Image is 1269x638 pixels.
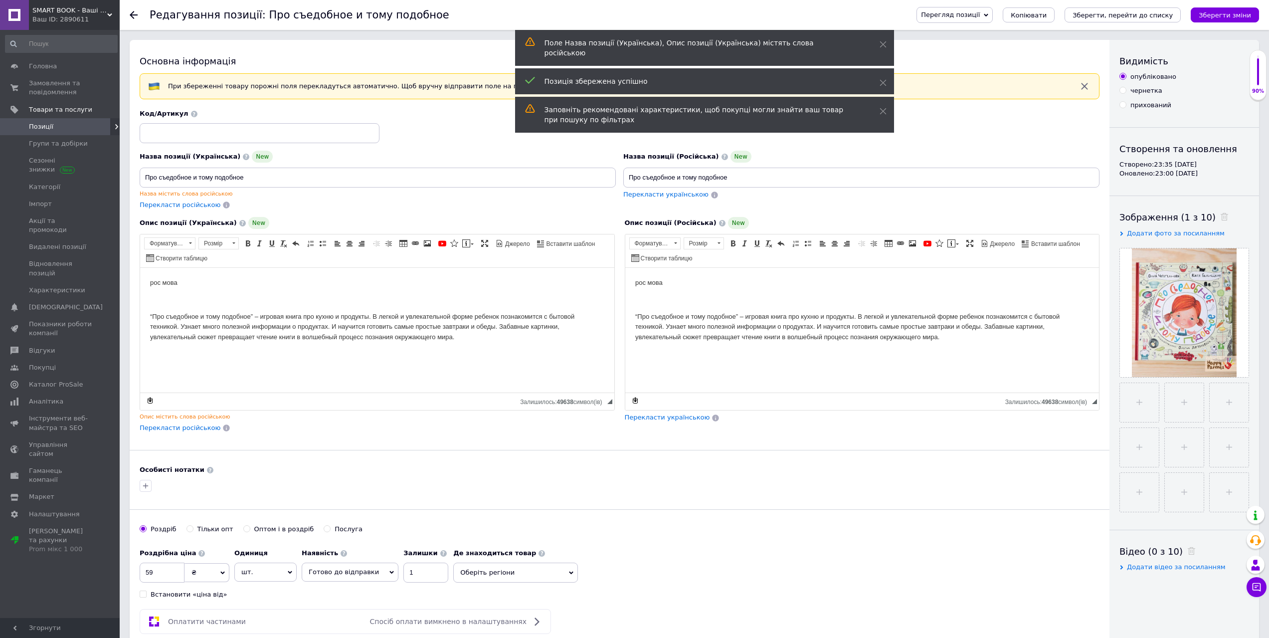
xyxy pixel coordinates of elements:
a: Курсив (Ctrl+I) [254,238,265,249]
span: Джерело [989,240,1015,248]
div: опубліковано [1130,72,1176,81]
div: Зображення (1 з 10) [1119,211,1249,223]
a: Максимізувати [964,238,975,249]
span: Характеристики [29,286,85,295]
a: Вставити шаблон [536,238,597,249]
a: Вставити повідомлення [946,238,960,249]
span: Каталог ProSale [29,380,83,389]
div: чернетка [1130,86,1162,95]
span: Вставити шаблон [545,240,595,248]
a: Вставити іконку [449,238,460,249]
a: По центру [829,238,840,249]
span: [PERSON_NAME] та рахунки [29,527,92,554]
a: Вставити/видалити маркований список [802,238,813,249]
a: Максимізувати [479,238,490,249]
div: Тільки опт [197,525,233,534]
div: Оптом і в роздріб [254,525,314,534]
button: Зберегти, перейти до списку [1065,7,1181,22]
span: Головна [29,62,57,71]
a: Форматування [629,237,681,249]
b: Залишки [403,549,437,557]
span: Оплатити частинами [168,618,246,626]
a: Вставити іконку [934,238,945,249]
a: Вставити шаблон [1020,238,1082,249]
span: Відновлення позицій [29,259,92,277]
a: Зображення [422,238,433,249]
a: Повернути (Ctrl+Z) [775,238,786,249]
span: Товари та послуги [29,105,92,114]
a: Жирний (Ctrl+B) [242,238,253,249]
a: Таблиця [883,238,894,249]
span: Додати фото за посиланням [1127,229,1225,237]
a: Зменшити відступ [856,238,867,249]
span: 49638 [1042,399,1058,406]
span: Вставити шаблон [1030,240,1080,248]
span: Копіювати [1011,11,1047,19]
span: Групи та добірки [29,139,88,148]
a: Додати відео з YouTube [922,238,933,249]
input: Наприклад, H&M жіноча сукня зелена 38 розмір вечірня максі з блискітками [140,168,616,188]
input: Пошук [5,35,118,53]
a: Вставити повідомлення [461,238,475,249]
a: Жирний (Ctrl+B) [727,238,738,249]
b: Особисті нотатки [140,466,204,473]
span: ₴ [191,569,196,576]
span: Створити таблицю [639,254,693,263]
a: Курсив (Ctrl+I) [739,238,750,249]
div: 90% [1250,88,1266,95]
span: Опис позиції (Українська) [140,219,237,226]
a: Видалити форматування [278,238,289,249]
input: Наприклад, H&M жіноча сукня зелена 38 розмір вечірня максі з блискітками [623,168,1099,188]
span: SMART BOOK - Ваші улюблені книги [32,6,107,15]
button: Чат з покупцем [1247,577,1267,597]
div: Заповніть рекомендовані характеристики, щоб покупці могли знайти ваш товар при пошуку по фільтрах [544,105,855,125]
a: По лівому краю [332,238,343,249]
span: Код/Артикул [140,110,188,117]
span: Потягніть для зміни розмірів [607,399,612,404]
span: Оберіть регіони [453,563,578,583]
b: Де знаходиться товар [453,549,536,557]
div: Ваш ID: 2890611 [32,15,120,24]
span: Покупці [29,363,56,372]
a: Зображення [907,238,918,249]
a: Створити таблицю [145,252,209,263]
div: Повернутися назад [130,11,138,19]
span: Акції та промокоди [29,216,92,234]
span: Розмір [199,238,229,249]
div: Створення та оновлення [1119,143,1249,155]
button: Зберегти зміни [1191,7,1259,22]
span: шт. [234,563,297,582]
b: Наявність [302,549,338,557]
a: Зменшити відступ [371,238,382,249]
span: New [248,217,269,229]
span: Перекласти російською [140,201,220,209]
span: Потягніть для зміни розмірів [1092,399,1097,404]
span: 49638 [556,399,573,406]
span: Інструменти веб-майстра та SEO [29,414,92,432]
span: New [252,151,273,163]
iframe: Редактор, F9FB5DF2-7216-49D1-ACBB-1D1697B9D611 [140,268,614,393]
span: Імпорт [29,200,52,209]
button: Копіювати [1003,7,1055,22]
span: Джерело [504,240,530,248]
div: Поле Назва позиції (Українська), Опис позиції (Українська) містять слова російською [544,38,855,58]
div: Основна інформація [140,55,1099,67]
a: По центру [344,238,355,249]
a: Вставити/видалити нумерований список [790,238,801,249]
a: Збільшити відступ [868,238,879,249]
span: Відгуки [29,346,55,355]
i: Зберегти, перейти до списку [1073,11,1173,19]
div: Оновлено: 23:00 [DATE] [1119,169,1249,178]
a: Створити таблицю [630,252,694,263]
a: Вставити/Редагувати посилання (Ctrl+L) [895,238,906,249]
div: Prom мікс 1 000 [29,545,92,554]
a: По лівому краю [817,238,828,249]
a: Розмір [198,237,239,249]
b: Роздрібна ціна [140,549,196,557]
span: Позиції [29,122,53,131]
span: Гаманець компанії [29,466,92,484]
span: Аналітика [29,397,63,406]
span: Сезонні знижки [29,156,92,174]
